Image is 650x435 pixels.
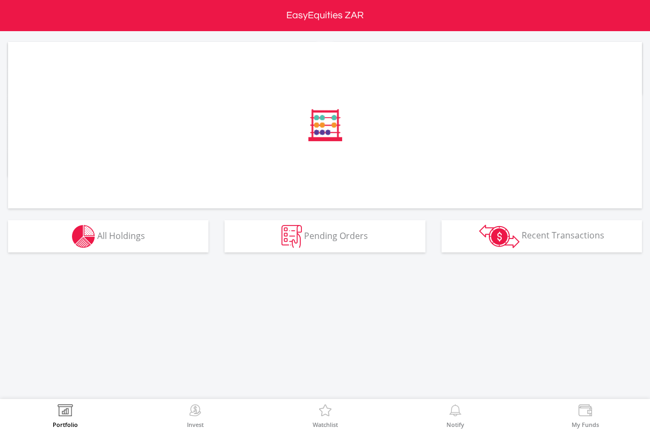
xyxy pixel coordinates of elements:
[446,422,464,427] label: Notify
[187,404,204,427] a: Invest
[57,404,74,419] img: View Portfolio
[8,220,208,252] button: All Holdings
[572,422,599,427] label: My Funds
[313,422,338,427] label: Watchlist
[479,224,519,248] img: transactions-zar-wht.png
[522,229,604,241] span: Recent Transactions
[72,225,95,248] img: holdings-wht.png
[53,422,78,427] label: Portfolio
[225,220,425,252] button: Pending Orders
[304,229,368,241] span: Pending Orders
[281,225,302,248] img: pending_instructions-wht.png
[53,404,78,427] a: Portfolio
[446,404,464,427] a: Notify
[442,220,642,252] button: Recent Transactions
[577,404,594,419] img: View Funds
[447,404,464,419] img: View Notifications
[317,404,334,419] img: Watchlist
[572,404,599,427] a: My Funds
[187,422,204,427] label: Invest
[187,404,204,419] img: Invest Now
[313,404,338,427] a: Watchlist
[97,229,145,241] span: All Holdings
